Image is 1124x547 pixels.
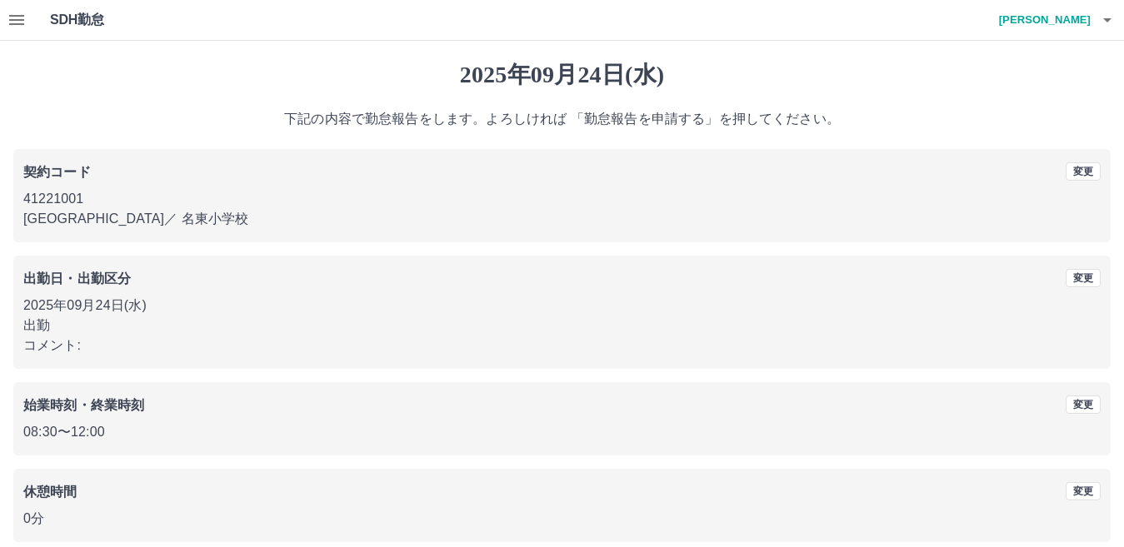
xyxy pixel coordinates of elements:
[23,189,1101,209] p: 41221001
[23,398,144,412] b: 始業時刻・終業時刻
[23,336,1101,356] p: コメント:
[23,296,1101,316] p: 2025年09月24日(水)
[13,61,1111,89] h1: 2025年09月24日(水)
[23,209,1101,229] p: [GEOGRAPHIC_DATA] ／ 名東小学校
[23,422,1101,442] p: 08:30 〜 12:00
[23,165,91,179] b: 契約コード
[23,271,131,286] b: 出勤日・出勤区分
[13,109,1111,129] p: 下記の内容で勤怠報告をします。よろしければ 「勤怠報告を申請する」を押してください。
[1066,482,1101,500] button: 変更
[23,485,77,499] b: 休憩時間
[23,316,1101,336] p: 出勤
[1066,162,1101,181] button: 変更
[1066,395,1101,414] button: 変更
[1066,269,1101,287] button: 変更
[23,509,1101,529] p: 0分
